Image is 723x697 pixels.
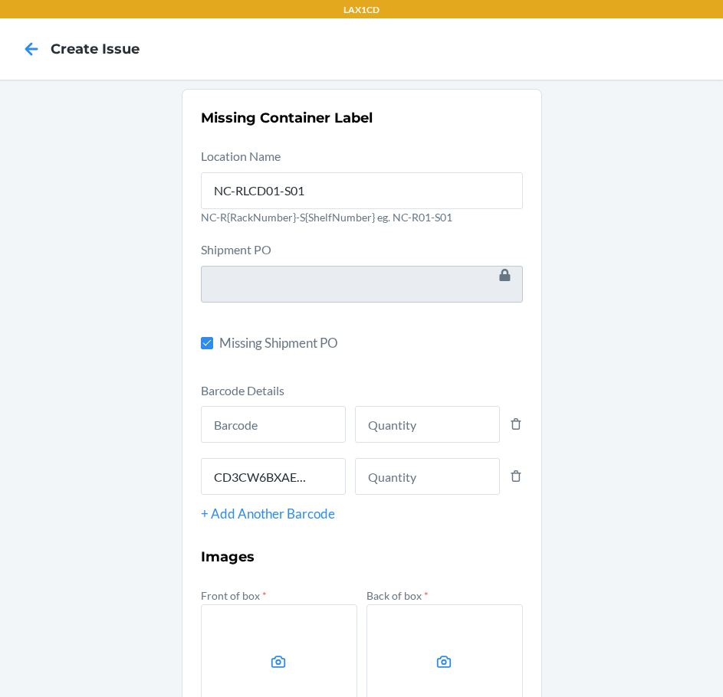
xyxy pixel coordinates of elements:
h2: Missing Container Label [201,108,523,128]
div: + Add Another Barcode [201,504,523,524]
input: Quantity [355,458,500,495]
label: Barcode Details [201,383,284,398]
span: Missing Shipment PO [219,333,523,353]
input: Barcode [201,406,346,443]
input: Missing Shipment PO [201,337,213,349]
input: Quantity [355,406,500,443]
h3: Images [201,547,523,567]
label: Front of box [201,589,267,602]
h4: Create Issue [51,39,140,59]
p: LAX1CD [343,3,380,17]
input: Barcode [201,458,346,495]
label: Location Name [201,149,281,163]
label: Shipment PO [201,242,271,257]
p: NC-R{RackNumber}-S{ShelfNumber} eg. NC-R01-S01 [201,209,523,225]
label: Back of box [366,589,429,602]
